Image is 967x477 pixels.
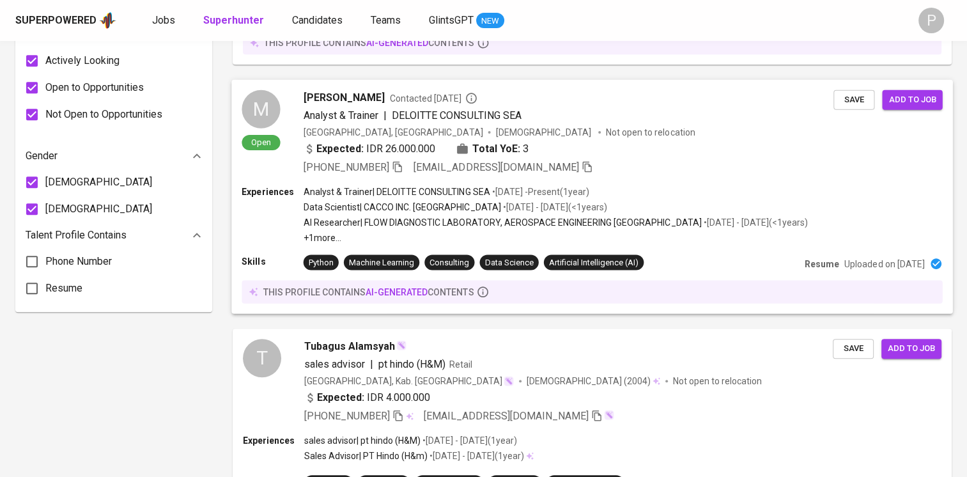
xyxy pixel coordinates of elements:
[449,359,472,370] span: Retail
[840,92,868,107] span: Save
[429,256,469,269] div: Consulting
[304,358,365,370] span: sales advisor
[26,148,58,164] p: Gender
[606,125,695,138] p: Not open to relocation
[527,375,660,387] div: (2004)
[421,434,517,447] p: • [DATE] - [DATE] ( 1 year )
[45,254,112,269] span: Phone Number
[246,136,276,147] span: Open
[304,185,490,198] p: Analyst & Trainer | DELOITTE CONSULTING SEA
[392,109,522,121] span: DELOITTE CONSULTING SEA
[316,141,364,156] b: Expected:
[203,14,264,26] b: Superhunter
[15,13,97,28] div: Superpowered
[45,53,120,68] span: Actively Looking
[242,185,303,198] p: Experiences
[429,14,474,26] span: GlintsGPT
[378,358,445,370] span: pt hindo (H&M)
[45,175,152,190] span: [DEMOGRAPHIC_DATA]
[839,341,867,356] span: Save
[99,11,116,30] img: app logo
[472,141,520,156] b: Total YoE:
[465,91,477,104] svg: By Batam recruiter
[203,13,267,29] a: Superhunter
[371,14,401,26] span: Teams
[304,216,702,229] p: AI Researcher | FLOW DIAGNOSTIC LABORATORY, AEROSPACE ENGINEERING [GEOGRAPHIC_DATA]
[45,201,152,217] span: [DEMOGRAPHIC_DATA]
[309,256,334,269] div: Python
[45,80,144,95] span: Open to Opportunities
[527,375,624,387] span: [DEMOGRAPHIC_DATA]
[26,228,127,243] p: Talent Profile Contains
[881,339,941,359] button: Add to job
[304,231,808,244] p: +1 more ...
[242,90,280,128] div: M
[702,216,808,229] p: • [DATE] - [DATE] ( <1 years )
[424,410,589,422] span: [EMAIL_ADDRESS][DOMAIN_NAME]
[304,201,501,214] p: Data Scientist | CACCO INC. [GEOGRAPHIC_DATA]
[304,434,421,447] p: sales advisor | pt hindo (H&M)
[304,390,430,405] div: IDR 4.000.000
[496,125,593,138] span: [DEMOGRAPHIC_DATA]
[844,257,924,270] p: Uploaded on [DATE]
[504,376,514,386] img: magic_wand.svg
[304,161,389,173] span: [PHONE_NUMBER]
[304,109,378,121] span: Analyst & Trainer
[833,90,874,109] button: Save
[304,375,514,387] div: [GEOGRAPHIC_DATA], Kab. [GEOGRAPHIC_DATA]
[888,92,936,107] span: Add to job
[304,90,385,105] span: [PERSON_NAME]
[428,450,524,462] p: • [DATE] - [DATE] ( 1 year )
[263,285,474,298] p: this profile contains contents
[383,107,387,123] span: |
[264,36,474,49] p: this profile contains contents
[882,90,942,109] button: Add to job
[918,8,944,33] div: P
[366,286,428,297] span: AI-generated
[888,341,935,356] span: Add to job
[26,143,202,169] div: Gender
[304,339,395,354] span: Tubagus Alamsyah
[396,340,406,350] img: magic_wand.svg
[304,450,428,462] p: Sales Advisor | PT Hindo (H&m)
[390,91,477,104] span: Contacted [DATE]
[673,375,762,387] p: Not open to relocation
[233,80,952,313] a: MOpen[PERSON_NAME]Contacted [DATE]Analyst & Trainer|DELOITTE CONSULTING SEA[GEOGRAPHIC_DATA], [GE...
[549,256,638,269] div: Artificial Intelligence (AI)
[604,410,614,420] img: magic_wand.svg
[366,38,428,48] span: AI-generated
[26,223,202,248] div: Talent Profile Contains
[414,161,579,173] span: [EMAIL_ADDRESS][DOMAIN_NAME]
[15,11,116,30] a: Superpoweredapp logo
[370,357,373,372] span: |
[349,256,414,269] div: Machine Learning
[429,13,504,29] a: GlintsGPT NEW
[304,125,483,138] div: [GEOGRAPHIC_DATA], [GEOGRAPHIC_DATA]
[152,13,178,29] a: Jobs
[523,141,529,156] span: 3
[45,107,162,122] span: Not Open to Opportunities
[292,13,345,29] a: Candidates
[243,434,304,447] p: Experiences
[304,410,390,422] span: [PHONE_NUMBER]
[152,14,175,26] span: Jobs
[242,254,303,267] p: Skills
[501,201,607,214] p: • [DATE] - [DATE] ( <1 years )
[317,390,364,405] b: Expected:
[243,339,281,377] div: T
[292,14,343,26] span: Candidates
[45,281,82,296] span: Resume
[304,141,436,156] div: IDR 26.000.000
[805,257,839,270] p: Resume
[476,15,504,27] span: NEW
[371,13,403,29] a: Teams
[490,185,589,198] p: • [DATE] - Present ( 1 year )
[484,256,533,269] div: Data Science
[833,339,874,359] button: Save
